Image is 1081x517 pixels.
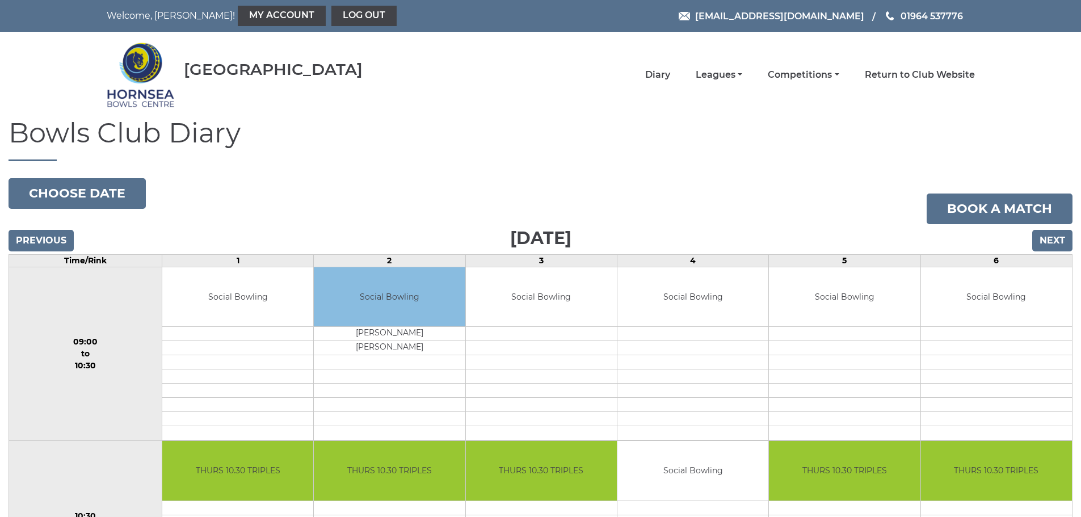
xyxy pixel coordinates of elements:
[107,6,459,26] nav: Welcome, [PERSON_NAME]!
[314,327,465,341] td: [PERSON_NAME]
[617,254,768,267] td: 4
[920,254,1072,267] td: 6
[769,267,920,327] td: Social Bowling
[768,69,839,81] a: Competitions
[1032,230,1072,251] input: Next
[617,267,768,327] td: Social Bowling
[466,267,617,327] td: Social Bowling
[9,254,162,267] td: Time/Rink
[314,267,465,327] td: Social Bowling
[886,11,894,20] img: Phone us
[465,254,617,267] td: 3
[865,69,975,81] a: Return to Club Website
[314,441,465,501] td: THURS 10.30 TRIPLES
[921,267,1072,327] td: Social Bowling
[107,35,175,115] img: Hornsea Bowls Centre
[769,441,920,501] td: THURS 10.30 TRIPLES
[921,441,1072,501] td: THURS 10.30 TRIPLES
[9,118,1072,161] h1: Bowls Club Diary
[466,441,617,501] td: THURS 10.30 TRIPLES
[9,178,146,209] button: Choose date
[695,10,864,21] span: [EMAIL_ADDRESS][DOMAIN_NAME]
[184,61,363,78] div: [GEOGRAPHIC_DATA]
[696,69,742,81] a: Leagues
[314,254,465,267] td: 2
[9,267,162,441] td: 09:00 to 10:30
[901,10,963,21] span: 01964 537776
[162,254,313,267] td: 1
[314,341,465,355] td: [PERSON_NAME]
[679,9,864,23] a: Email [EMAIL_ADDRESS][DOMAIN_NAME]
[679,12,690,20] img: Email
[331,6,397,26] a: Log out
[162,441,313,501] td: THURS 10.30 TRIPLES
[645,69,670,81] a: Diary
[162,267,313,327] td: Social Bowling
[238,6,326,26] a: My Account
[9,230,74,251] input: Previous
[617,441,768,501] td: Social Bowling
[884,9,963,23] a: Phone us 01964 537776
[927,194,1072,224] a: Book a match
[769,254,920,267] td: 5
